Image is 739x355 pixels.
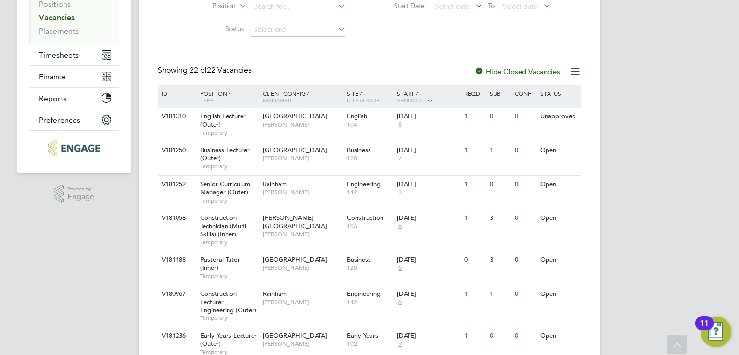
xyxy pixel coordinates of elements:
[200,314,258,322] span: Temporary
[190,65,252,75] span: 22 Vacancies
[347,214,383,222] span: Construction
[39,13,75,22] a: Vacancies
[200,112,246,128] span: English Lecturer (Outer)
[39,115,80,125] span: Preferences
[263,331,327,340] span: [GEOGRAPHIC_DATA]
[158,65,254,76] div: Showing
[462,327,487,345] div: 1
[474,67,560,76] label: Hide Closed Vacancies
[397,113,459,121] div: [DATE]
[263,255,327,264] span: [GEOGRAPHIC_DATA]
[512,327,537,345] div: 0
[39,51,79,60] span: Timesheets
[397,298,403,306] span: 6
[200,272,258,280] span: Temporary
[397,189,403,197] span: 3
[538,209,580,227] div: Open
[263,96,291,104] span: Manager
[200,163,258,170] span: Temporary
[200,96,214,104] span: Type
[159,209,193,227] div: V181058
[263,121,342,128] span: [PERSON_NAME]
[347,340,393,348] span: 102
[263,154,342,162] span: [PERSON_NAME]
[347,264,393,272] span: 120
[435,2,470,11] span: Select date
[462,209,487,227] div: 1
[67,185,94,193] span: Powered by
[263,180,287,188] span: Rainham
[487,285,512,303] div: 1
[263,112,327,120] span: [GEOGRAPHIC_DATA]
[193,85,260,108] div: Position /
[347,121,393,128] span: 104
[347,154,393,162] span: 120
[487,141,512,159] div: 1
[512,108,537,126] div: 0
[159,176,193,193] div: V181252
[347,146,371,154] span: Business
[397,180,459,189] div: [DATE]
[512,85,537,101] div: Conf
[487,209,512,227] div: 3
[159,285,193,303] div: V180967
[397,340,403,348] span: 9
[29,109,119,130] button: Preferences
[29,44,119,65] button: Timesheets
[48,140,100,156] img: morganhunt-logo-retina.png
[538,327,580,345] div: Open
[487,176,512,193] div: 0
[260,85,344,108] div: Client Config /
[462,176,487,193] div: 1
[39,94,67,103] span: Reports
[538,176,580,193] div: Open
[200,214,246,238] span: Construction Technician (Multi Skills) (Inner)
[347,96,380,104] span: Site Group
[263,214,327,230] span: [PERSON_NAME][GEOGRAPHIC_DATA]
[347,189,393,196] span: 142
[701,317,731,347] button: Open Resource Center, 11 new notifications
[159,141,193,159] div: V181250
[159,85,193,101] div: ID
[190,65,207,75] span: 22 of
[538,141,580,159] div: Open
[397,256,459,264] div: [DATE]
[395,85,462,109] div: Start /
[159,251,193,269] div: V181188
[263,230,342,238] span: [PERSON_NAME]
[180,1,236,11] label: Position
[487,108,512,126] div: 0
[263,264,342,272] span: [PERSON_NAME]
[503,2,537,11] span: Select date
[462,108,487,126] div: 1
[487,251,512,269] div: 3
[462,85,487,101] div: Reqd
[347,222,393,230] span: 106
[487,327,512,345] div: 0
[347,112,367,120] span: English
[263,290,287,298] span: Rainham
[397,146,459,154] div: [DATE]
[200,197,258,204] span: Temporary
[462,251,487,269] div: 0
[263,189,342,196] span: [PERSON_NAME]
[538,85,580,101] div: Status
[189,25,244,33] label: Status
[347,255,371,264] span: Business
[397,96,424,104] span: Vendors
[200,180,250,196] span: Senior Curriculum Manager (Outer)
[54,185,95,203] a: Powered byEngage
[200,146,250,162] span: Business Lecturer (Outer)
[700,323,709,336] div: 11
[347,331,378,340] span: Early Years
[397,121,403,129] span: 8
[200,255,240,272] span: Pastoral Tutor (Inner)
[200,239,258,246] span: Temporary
[263,298,342,306] span: [PERSON_NAME]
[29,88,119,109] button: Reports
[397,154,403,163] span: 7
[369,1,425,10] label: Start Date
[397,290,459,298] div: [DATE]
[39,72,66,81] span: Finance
[397,264,403,272] span: 6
